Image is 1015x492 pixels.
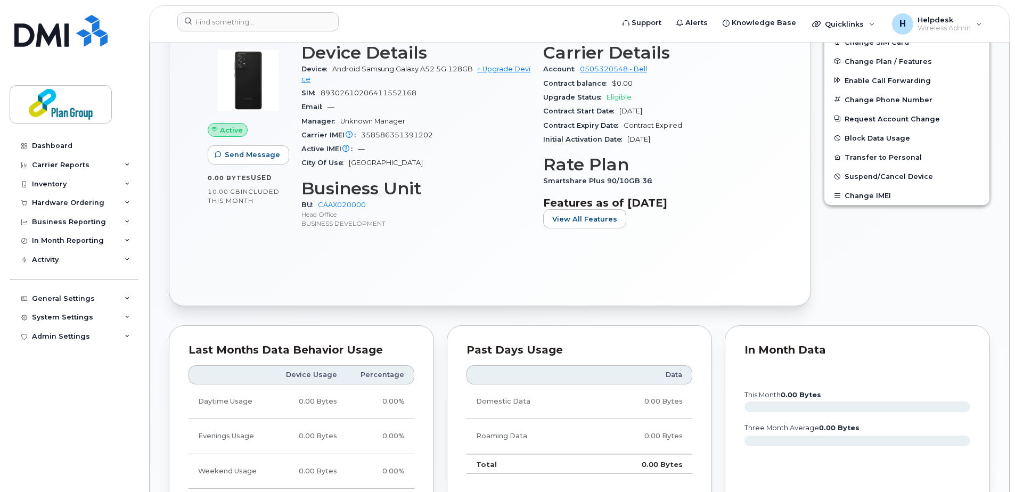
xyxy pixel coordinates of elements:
[845,173,933,181] span: Suspend/Cancel Device
[208,188,241,195] span: 10.00 GB
[361,131,433,139] span: 358586351391202
[669,12,715,34] a: Alerts
[824,71,989,90] button: Enable Call Forwarding
[824,147,989,167] button: Transfer to Personal
[619,107,642,115] span: [DATE]
[552,214,617,224] span: View All Features
[715,12,804,34] a: Knowledge Base
[825,20,864,28] span: Quicklinks
[466,454,591,474] td: Total
[347,384,414,419] td: 0.00%
[543,196,772,209] h3: Features as of [DATE]
[885,13,989,35] div: Helpdesk
[845,76,931,84] span: Enable Call Forwarding
[899,18,906,30] span: H
[732,18,796,28] span: Knowledge Base
[824,186,989,205] button: Change IMEI
[340,117,405,125] span: Unknown Manager
[591,419,692,454] td: 0.00 Bytes
[466,345,692,356] div: Past Days Usage
[301,179,530,198] h3: Business Unit
[301,201,318,209] span: BU
[251,174,272,182] span: used
[543,209,626,228] button: View All Features
[208,187,280,205] span: included this month
[347,419,414,454] td: 0.00%
[301,159,349,167] span: City Of Use
[349,159,423,167] span: [GEOGRAPHIC_DATA]
[272,454,347,489] td: 0.00 Bytes
[272,365,347,384] th: Device Usage
[189,454,414,489] tr: Friday from 6:00pm to Monday 8:00am
[627,135,650,143] span: [DATE]
[301,210,530,219] p: Head Office
[225,150,280,160] span: Send Message
[189,454,272,489] td: Weekend Usage
[189,419,272,454] td: Evenings Usage
[332,65,473,73] span: Android Samsung Galaxy A52 5G 128GB
[624,121,682,129] span: Contract Expired
[220,125,243,135] span: Active
[685,18,708,28] span: Alerts
[543,155,772,174] h3: Rate Plan
[272,419,347,454] td: 0.00 Bytes
[347,365,414,384] th: Percentage
[347,454,414,489] td: 0.00%
[918,24,971,32] span: Wireless Admin
[321,89,416,97] span: 89302610206411552168
[301,65,530,83] a: + Upgrade Device
[328,103,334,111] span: —
[612,79,633,87] span: $0.00
[189,419,414,454] tr: Weekdays from 6:00pm to 8:00am
[781,391,821,399] tspan: 0.00 Bytes
[591,384,692,419] td: 0.00 Bytes
[208,145,289,165] button: Send Message
[301,117,340,125] span: Manager
[208,174,251,182] span: 0.00 Bytes
[318,201,366,209] a: CAAX020000
[543,43,772,62] h3: Carrier Details
[301,65,332,73] span: Device
[272,384,347,419] td: 0.00 Bytes
[543,93,607,101] span: Upgrade Status
[216,48,280,112] img: image20231002-3703462-2e78ka.jpeg
[189,384,272,419] td: Daytime Usage
[543,177,658,185] span: Smartshare Plus 90/10GB 36
[615,12,669,34] a: Support
[744,424,860,432] text: three month average
[301,89,321,97] span: SIM
[845,57,932,65] span: Change Plan / Features
[543,107,619,115] span: Contract Start Date
[301,145,358,153] span: Active IMEI
[744,391,821,399] text: this month
[189,345,414,356] div: Last Months Data Behavior Usage
[466,419,591,454] td: Roaming Data
[466,384,591,419] td: Domestic Data
[543,65,580,73] span: Account
[824,52,989,71] button: Change Plan / Features
[824,109,989,128] button: Request Account Change
[591,365,692,384] th: Data
[543,121,624,129] span: Contract Expiry Date
[824,90,989,109] button: Change Phone Number
[607,93,632,101] span: Eligible
[301,43,530,62] h3: Device Details
[177,12,339,31] input: Find something...
[301,131,361,139] span: Carrier IMEI
[819,424,860,432] tspan: 0.00 Bytes
[824,167,989,186] button: Suspend/Cancel Device
[543,135,627,143] span: Initial Activation Date
[591,454,692,474] td: 0.00 Bytes
[744,345,970,356] div: In Month Data
[580,65,647,73] a: 0505320548 - Bell
[824,128,989,147] button: Block Data Usage
[918,15,971,24] span: Helpdesk
[301,103,328,111] span: Email
[632,18,661,28] span: Support
[358,145,365,153] span: —
[301,219,530,228] p: BUSINESS DEVELOPMENT
[543,79,612,87] span: Contract balance
[805,13,882,35] div: Quicklinks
